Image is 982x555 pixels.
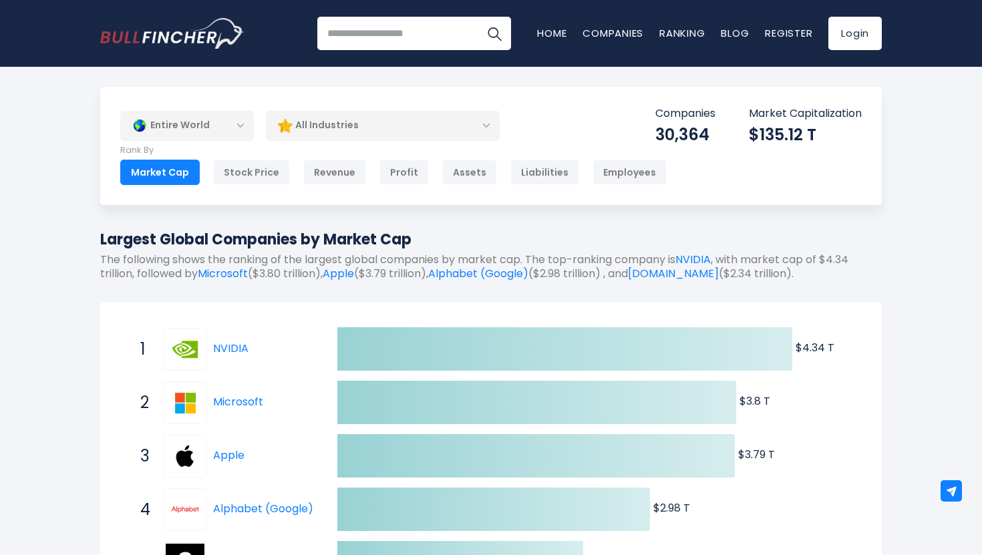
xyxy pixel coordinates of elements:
a: Microsoft [164,381,213,424]
p: Companies [655,107,715,121]
a: Microsoft [198,266,248,281]
button: Search [478,17,511,50]
a: Alphabet (Google) [213,501,313,516]
a: Apple [213,447,244,463]
a: Companies [583,26,643,40]
span: 1 [134,338,147,361]
text: $2.98 T [653,500,690,516]
text: $3.8 T [740,393,770,409]
img: Alphabet (Google) [166,490,204,529]
a: Apple [164,435,213,478]
a: NVIDIA [164,328,213,371]
div: $135.12 T [749,124,862,145]
span: 3 [134,445,147,468]
div: Employees [593,160,667,185]
p: Rank By [120,145,667,156]
img: Microsoft [166,383,204,422]
div: Entire World [120,110,254,141]
a: Ranking [659,26,705,40]
a: Register [765,26,812,40]
img: Apple [166,437,204,476]
div: Revenue [303,160,366,185]
a: [DOMAIN_NAME] [628,266,719,281]
a: Blog [721,26,749,40]
a: Alphabet (Google) [428,266,528,281]
h1: Largest Global Companies by Market Cap [100,228,882,250]
div: Profit [379,160,429,185]
img: Bullfincher logo [100,18,244,49]
span: 2 [134,391,147,414]
a: Home [537,26,566,40]
div: Assets [442,160,497,185]
img: NVIDIA [166,330,204,369]
a: NVIDIA [213,341,249,356]
text: $4.34 T [796,340,834,355]
div: All Industries [266,110,500,141]
a: Apple [323,266,354,281]
a: Microsoft [213,394,263,409]
div: Market Cap [120,160,200,185]
div: Liabilities [510,160,579,185]
text: $3.79 T [738,447,775,462]
div: 30,364 [655,124,715,145]
div: Stock Price [213,160,290,185]
a: Login [828,17,882,50]
p: The following shows the ranking of the largest global companies by market cap. The top-ranking co... [100,253,882,281]
a: Go to homepage [100,18,244,49]
span: 4 [134,498,147,521]
p: Market Capitalization [749,107,862,121]
a: Alphabet (Google) [164,488,213,531]
a: NVIDIA [675,252,711,267]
